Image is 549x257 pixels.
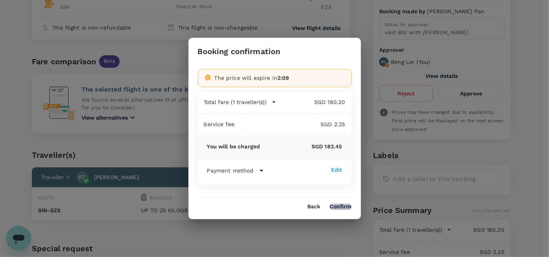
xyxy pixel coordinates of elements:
[277,75,289,81] span: 2:09
[214,74,345,82] div: The price will expire in
[204,120,235,128] p: Service fee
[308,204,321,210] button: Back
[207,167,254,174] p: Payment method
[330,204,352,210] button: Confirm
[198,47,281,56] h3: Booking confirmation
[234,120,345,128] p: SGD 2.25
[276,98,345,106] p: SGD 180.20
[207,143,260,150] p: You will be charged
[260,143,342,150] p: SGD 182.45
[204,98,276,106] button: Total fare (1 traveller(s))
[204,98,267,106] p: Total fare (1 traveller(s))
[331,166,342,174] div: Edit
